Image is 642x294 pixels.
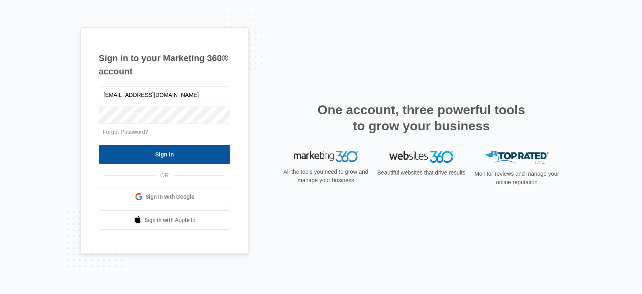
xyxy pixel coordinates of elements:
[485,151,549,164] img: Top Rated Local
[99,51,230,78] h1: Sign in to your Marketing 360® account
[103,129,148,135] a: Forgot Password?
[389,151,453,162] img: Websites 360
[315,102,528,134] h2: One account, three powerful tools to grow your business
[376,169,466,177] p: Beautiful websites that drive results
[144,216,196,224] span: Sign in with Apple Id
[472,170,562,187] p: Monitor reviews and manage your online reputation
[294,151,358,162] img: Marketing 360
[281,168,371,185] p: All the tools you need to grow and manage your business
[146,193,195,201] span: Sign in with Google
[99,145,230,164] input: Sign In
[99,210,230,230] a: Sign in with Apple Id
[99,86,230,103] input: Email
[99,187,230,206] a: Sign in with Google
[155,171,175,180] span: OR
